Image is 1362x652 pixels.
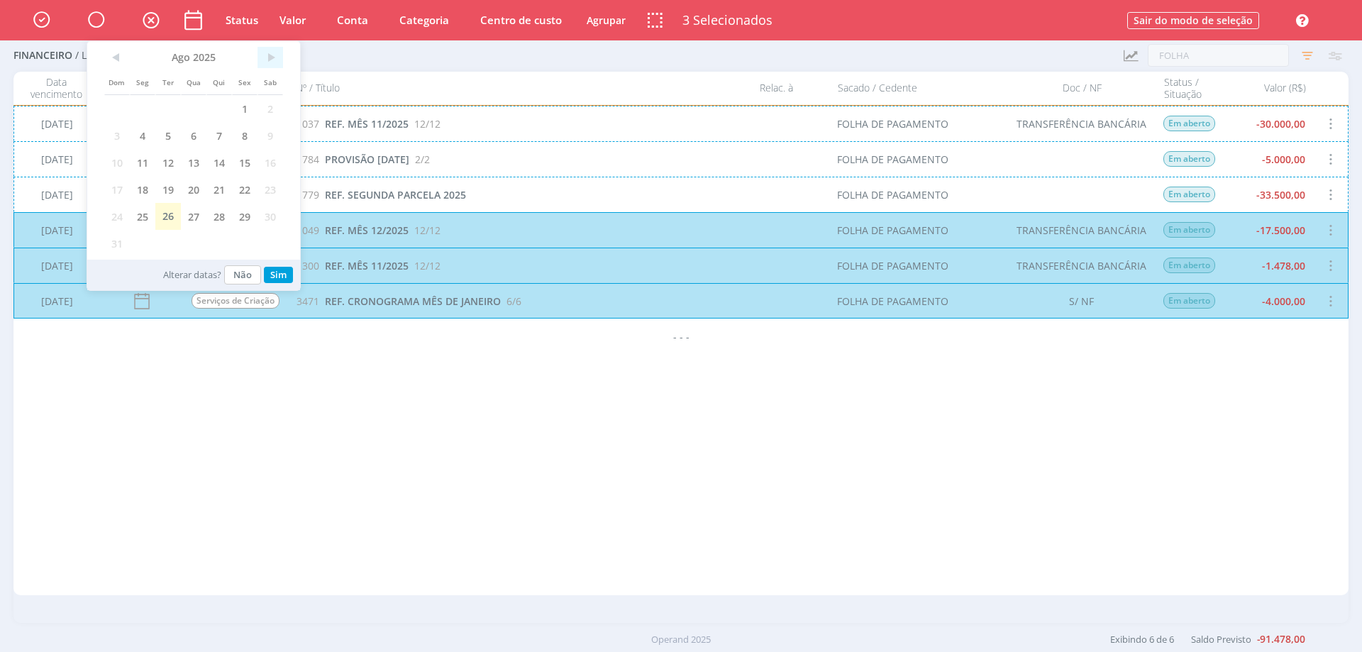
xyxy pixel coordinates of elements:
span: / Lançamentos [75,50,145,62]
span: Saldo Previsto [1191,633,1251,646]
span: 6 [181,122,206,149]
span: 7 [206,122,232,149]
span: Exibindo 6 de 6 [1110,633,1174,646]
span: Sex [232,68,258,95]
input: Busca [1148,44,1289,67]
span: 3 [104,122,130,149]
span: 2 [258,95,283,122]
span: Qui [206,68,232,95]
span: Sab [258,68,283,95]
button: Centro de custo [462,8,575,33]
button: Agrupar [580,12,632,29]
button: Não [224,265,261,284]
span: 9 [258,122,283,149]
button: Sair do modo de seleção [1127,12,1259,29]
button: Conta [331,11,375,29]
div: Sacado / Cedente [831,76,1008,101]
span: 15 [232,149,258,176]
div: Doc / NF [1008,76,1157,101]
span: Financeiro [13,50,72,62]
span: 31 [104,230,130,257]
span: 11 [130,149,155,176]
span: 12 [155,149,181,176]
span: 30 [258,203,283,230]
div: Status / Situação [1157,76,1228,101]
span: 24 [104,203,130,230]
span: Dom [104,68,130,95]
span: 3 Selecionados [682,11,773,30]
span: Alterar datas? [163,265,293,284]
button: Centro de custo [474,11,568,29]
span: Ago 2025 [130,47,258,68]
div: Valor (R$) [1228,76,1313,101]
span: 20 [181,176,206,203]
span: 14 [206,149,232,176]
span: 18 [130,176,155,203]
span: 22 [232,176,258,203]
div: Relac. à [753,76,831,101]
span: 10 [104,149,130,176]
span: 17 [104,176,130,203]
span: < [104,47,130,68]
b: -91.478,00 [1257,632,1305,646]
button: Categoria [381,8,462,33]
span: 16 [258,149,283,176]
button: Valor [273,11,312,29]
span: 4 [130,122,155,149]
span: 19 [155,176,181,203]
span: 25 [130,203,155,230]
button: Conta [319,8,381,33]
div: - - - [13,319,1349,354]
span: Qua [181,68,206,95]
span: 5 [155,122,181,149]
div: Data vencimento [13,76,99,101]
span: > [258,47,283,68]
button: Valor [261,8,319,33]
button: Sim [264,267,293,283]
span: 27 [181,203,206,230]
span: 8 [232,122,258,149]
button: Status [223,12,261,28]
span: 13 [181,149,206,176]
span: Seg [130,68,155,95]
button: Categoria [393,11,455,29]
span: Status [226,13,258,27]
span: 23 [258,176,283,203]
span: 28 [206,203,232,230]
span: 1 [232,95,258,122]
span: 26 [155,203,181,230]
span: Ter [155,68,181,95]
span: 29 [232,203,258,230]
span: 21 [206,176,232,203]
span: Nº / Título [296,82,340,94]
